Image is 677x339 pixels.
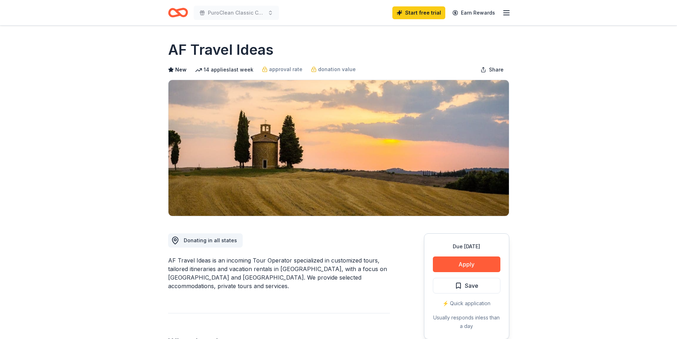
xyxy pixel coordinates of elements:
[168,40,274,60] h1: AF Travel Ideas
[194,6,279,20] button: PuroClean Classic Chamber of Commerce Tournament
[392,6,445,19] a: Start free trial
[465,281,478,290] span: Save
[475,63,509,77] button: Share
[269,65,302,74] span: approval rate
[433,278,500,293] button: Save
[168,80,509,216] img: Image for AF Travel Ideas
[489,65,504,74] span: Share
[195,65,253,74] div: 14 applies last week
[433,256,500,272] button: Apply
[184,237,237,243] span: Donating in all states
[311,65,356,74] a: donation value
[262,65,302,74] a: approval rate
[168,256,390,290] div: AF Travel Ideas is an incoming Tour Operator specialized in customized tours, tailored itinerarie...
[318,65,356,74] span: donation value
[433,313,500,330] div: Usually responds in less than a day
[208,9,265,17] span: PuroClean Classic Chamber of Commerce Tournament
[448,6,499,19] a: Earn Rewards
[433,299,500,308] div: ⚡️ Quick application
[433,242,500,251] div: Due [DATE]
[168,4,188,21] a: Home
[175,65,187,74] span: New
